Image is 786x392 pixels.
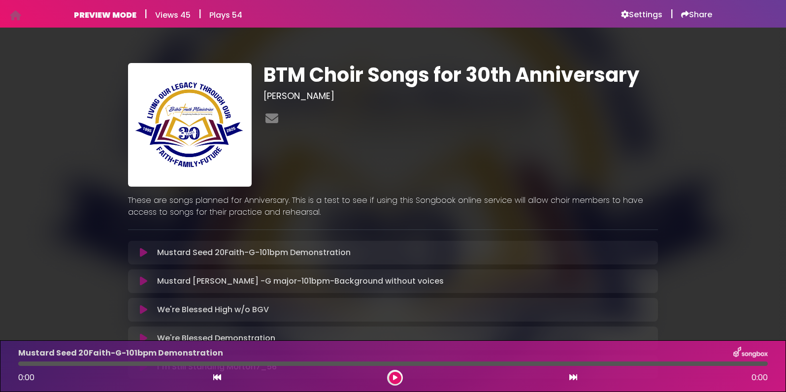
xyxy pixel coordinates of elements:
h6: Plays 54 [209,10,242,20]
h6: PREVIEW MODE [74,10,136,20]
p: We're Blessed Demonstration [157,332,275,344]
span: 0:00 [752,372,768,384]
h6: Views 45 [155,10,191,20]
h5: | [198,8,201,20]
p: Mustard Seed 20Faith-G-101bpm Demonstration [18,347,223,359]
img: 4rtNFwSvTUi8ptlHzujV [128,63,252,187]
p: Mustard Seed 20Faith-G-101bpm Demonstration [157,247,351,259]
p: We're Blessed High w/o BGV [157,304,269,316]
a: Settings [621,10,662,20]
h3: [PERSON_NAME] [263,91,658,101]
p: Mustard [PERSON_NAME] -G major-101bpm-Background without voices [157,275,444,287]
h5: | [670,8,673,20]
h1: BTM Choir Songs for 30th Anniversary [263,63,658,87]
a: Share [681,10,712,20]
span: 0:00 [18,372,34,383]
img: songbox-logo-white.png [733,347,768,359]
p: These are songs planned for Anniversary. This is a test to see if using this Songbook online serv... [128,195,658,218]
h5: | [144,8,147,20]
